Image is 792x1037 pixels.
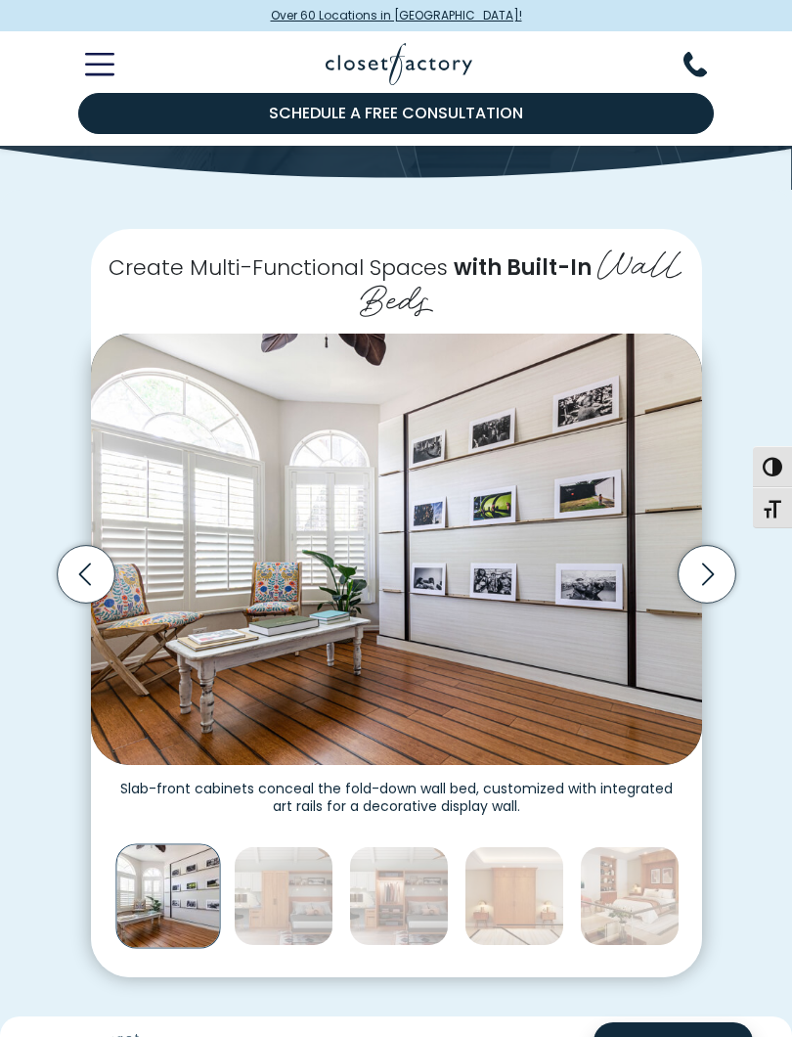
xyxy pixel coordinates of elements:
[91,765,702,815] figcaption: Slab-front cabinets conceal the fold-down wall bed, customized with integrated art rails for a de...
[683,52,730,77] button: Phone Number
[91,334,702,765] img: Wall bed disguised as a photo gallery installation
[62,53,114,76] button: Toggle Mobile Menu
[109,251,448,282] span: Create Multi-Functional Spaces
[580,846,680,946] img: Wall bed shown open in Alder clear coat finish with upper storage.
[271,7,522,24] span: Over 60 Locations in [GEOGRAPHIC_DATA]!
[234,846,333,946] img: Wall bed with built in cabinetry and workstation
[454,251,592,282] span: with Built-In
[464,846,564,946] img: Custom wall bed in upstairs loft area
[78,93,714,134] a: Schedule a Free Consultation
[51,539,121,609] button: Previous slide
[753,446,792,487] button: Toggle High Contrast
[349,846,449,946] img: Features LED-lit hanging rods, adjustable shelves, and pull-out shoe storage. Built-in desk syste...
[115,844,220,949] img: Wall bed disguised as a photo gallery installation
[360,233,684,323] span: Wall Beds
[753,487,792,528] button: Toggle Font size
[326,43,472,85] img: Closet Factory Logo
[672,539,742,609] button: Next slide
